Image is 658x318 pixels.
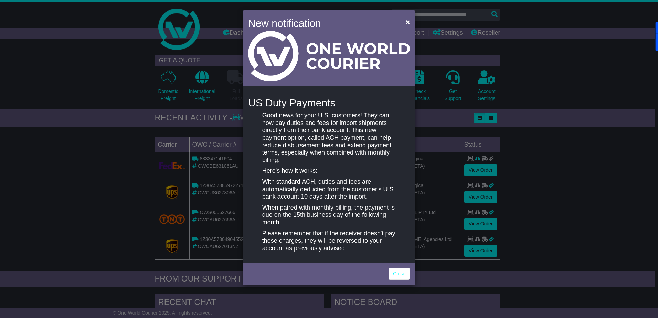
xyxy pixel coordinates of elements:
p: Good news for your U.S. customers! They can now pay duties and fees for import shipments directly... [262,112,396,164]
img: Light [248,31,410,81]
p: Please remember that if the receiver doesn't pay these charges, they will be reversed to your acc... [262,230,396,252]
h4: New notification [248,15,396,31]
p: Here's how it works: [262,167,396,175]
button: Close [402,15,413,29]
a: Close [389,268,410,280]
span: × [406,18,410,26]
h4: US Duty Payments [248,97,410,108]
p: With standard ACH, duties and fees are automatically deducted from the customer's U.S. bank accou... [262,178,396,201]
p: When paired with monthly billing, the payment is due on the 15th business day of the following mo... [262,204,396,226]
